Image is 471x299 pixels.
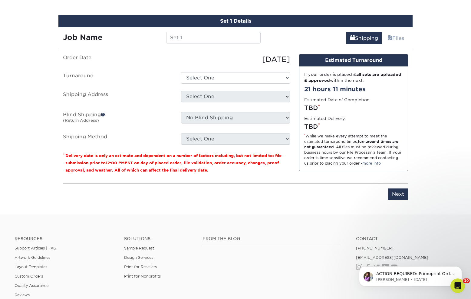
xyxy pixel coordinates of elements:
h4: Solutions [124,236,193,241]
a: Support Articles | FAQ [15,246,57,250]
div: 21 hours 11 minutes [304,85,403,94]
div: TBD [304,122,403,131]
div: If your order is placed & within the next: [304,71,403,84]
div: Estimated Turnaround [299,54,408,66]
label: Shipping Address [58,91,176,105]
span: shipping [350,35,355,41]
span: ACTION REQUIRED: Primoprint Order 25729-115771-92461 Thank you for placing your print order with ... [26,18,104,148]
strong: Job Name [63,33,102,42]
a: Files [384,32,408,44]
a: Print for Resellers [124,265,157,269]
a: Design Services [124,255,153,260]
label: Estimated Delivery: [304,115,346,121]
label: Estimated Date of Completion: [304,97,371,103]
div: [DATE] [176,54,295,65]
div: Set 1 Details [58,15,413,27]
small: Delivery date is only an estimate and dependent on a number of factors including, but not limited... [65,153,282,172]
label: Shipping Method [58,133,176,145]
iframe: Intercom live chat [450,278,465,293]
a: Print for Nonprofits [124,274,161,278]
span: 10 [463,278,470,283]
div: While we make every attempt to meet the estimated turnaround times; . All files must be reviewed ... [304,133,403,166]
h4: From the Blog [203,236,340,241]
a: Custom Orders [15,274,43,278]
a: Contact [356,236,456,241]
a: Layout Templates [15,265,47,269]
a: [PHONE_NUMBER] [356,246,394,250]
label: Turnaround [58,72,176,84]
input: Enter a job name [166,32,260,43]
a: more info [362,161,381,166]
small: (Return Address) [63,118,99,123]
a: Artwork Guidelines [15,255,50,260]
iframe: Intercom notifications message [350,254,471,296]
label: Blind Shipping [58,112,176,126]
h4: Resources [15,236,115,241]
a: Sample Request [124,246,154,250]
label: Order Date [58,54,176,65]
div: TBD [304,103,403,112]
span: 12:00 PM [106,161,125,165]
span: files [387,35,392,41]
a: Shipping [346,32,382,44]
p: Message from Erica, sent 9w ago [26,23,104,29]
input: Next [388,188,408,200]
